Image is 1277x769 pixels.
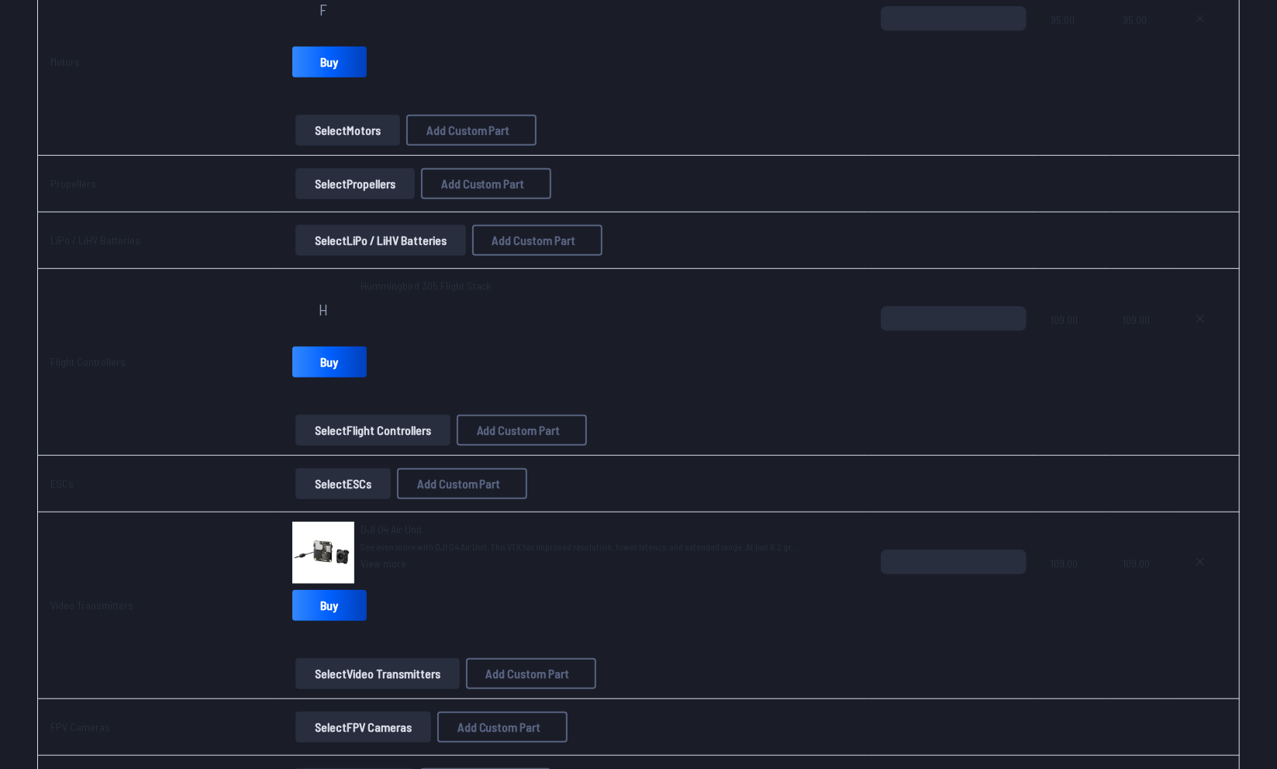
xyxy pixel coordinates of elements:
button: Add Custom Part [421,168,551,199]
img: image [292,522,354,584]
a: Motors [50,55,80,68]
span: Hummingbird 305 Flight Stack [361,278,492,294]
span: Add Custom Part [426,124,510,136]
a: Buy [292,47,367,78]
span: Add Custom Part [486,667,570,680]
button: Add Custom Part [397,468,527,499]
span: Add Custom Part [492,234,576,247]
button: SelectPropellers [295,168,415,199]
span: H [319,302,328,317]
button: Add Custom Part [466,658,596,689]
button: Add Custom Part [457,415,587,446]
a: SelectFlight Controllers [292,415,454,446]
button: Add Custom Part [472,225,602,256]
a: DJI O4 Air Unit [361,522,799,537]
span: 109.00 [1123,550,1156,624]
span: Add Custom Part [457,721,541,733]
a: SelectESCs [292,468,394,499]
button: SelectESCs [295,468,391,499]
span: Add Custom Part [477,424,561,436]
button: SelectFlight Controllers [295,415,450,446]
span: DJI O4 Air Unit [361,522,422,536]
span: 109.00 [1051,306,1099,381]
span: 95.00 [1051,6,1099,81]
span: 109.00 [1123,306,1156,381]
span: Add Custom Part [441,178,525,190]
button: SelectMotors [295,115,400,146]
a: ESCs [50,477,74,490]
button: Add Custom Part [406,115,537,146]
button: SelectVideo Transmitters [295,658,460,689]
a: SelectVideo Transmitters [292,658,463,689]
a: SelectLiPo / LiHV Batteries [292,225,469,256]
a: Buy [292,590,367,621]
a: Propellers [50,177,96,190]
a: SelectFPV Cameras [292,712,434,743]
a: Buy [292,347,367,378]
a: LiPo / LiHV Batteries [50,233,140,247]
span: 109.00 [1051,550,1099,624]
a: Video Transmitters [50,598,133,612]
a: SelectPropellers [292,168,418,199]
span: 95.00 [1123,6,1156,81]
button: SelectFPV Cameras [295,712,431,743]
a: Flight Controllers [50,355,126,368]
a: SelectMotors [292,115,403,146]
a: View more [361,556,799,571]
span: Add Custom Part [417,478,501,490]
a: FPV Cameras [50,720,110,733]
button: Add Custom Part [437,712,568,743]
span: See even more with DJI O4 Air Unit. This VTX has improved resolution, lower latency, and extended... [361,540,799,553]
span: F [319,2,327,17]
button: SelectLiPo / LiHV Batteries [295,225,466,256]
